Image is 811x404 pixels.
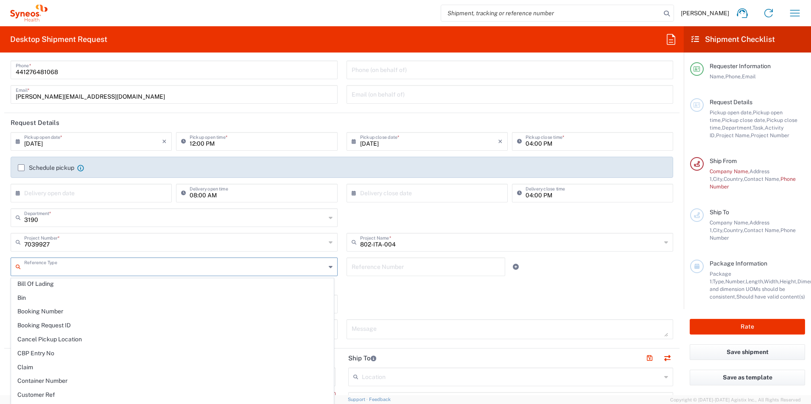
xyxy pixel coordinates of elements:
a: Add Reference [510,261,522,273]
button: Save as template [690,370,805,385]
a: Feedback [369,397,391,402]
span: Country, [724,176,744,182]
span: Project Number [751,132,789,138]
span: Request Details [710,99,752,105]
input: Shipment, tracking or reference number [441,5,661,21]
span: Country, [724,227,744,233]
span: Ship To [710,209,729,216]
span: Booking Request ID [11,319,333,332]
h2: Request Details [11,119,59,127]
span: Pickup open date, [710,109,753,116]
button: Rate [690,319,805,335]
span: City, [713,176,724,182]
span: Container Number [11,374,333,387]
span: Server: 2025.16.0-9544af67660 [10,397,115,402]
span: Claim [11,361,333,374]
i: × [162,135,167,148]
span: Email [742,73,756,80]
span: Type, [713,278,725,285]
span: Booking Number [11,305,333,318]
span: Cancel Pickup Location [11,333,333,346]
span: Phone, [725,73,742,80]
span: Width, [764,278,780,285]
span: Bin [11,291,333,304]
span: Name, [710,73,725,80]
span: Customer Ref [11,388,333,401]
span: Company Name, [710,168,749,174]
span: [PERSON_NAME] [681,9,729,17]
h2: Desktop Shipment Request [10,34,107,44]
span: Company Name, [710,219,749,226]
span: Package Information [710,260,767,267]
span: Bill Of Lading [11,277,333,291]
span: City, [713,227,724,233]
span: Should have valid content(s) [736,293,805,300]
span: Number, [725,278,746,285]
span: Ship From [710,158,737,164]
h2: Ship To [348,354,376,362]
span: Requester Information [710,63,771,69]
label: Schedule pickup [18,164,74,171]
h2: Shipment Checklist [691,34,775,44]
span: Project Name, [716,132,751,138]
span: Contact Name, [744,227,780,233]
button: Save shipment [690,344,805,360]
span: Task, [752,125,765,131]
span: Contact Name, [744,176,780,182]
i: × [498,135,503,148]
span: Pickup close date, [722,117,766,123]
span: Length, [746,278,764,285]
span: Height, [780,278,797,285]
a: Support [348,397,369,402]
span: Package 1: [710,271,731,285]
span: Copyright © [DATE]-[DATE] Agistix Inc., All Rights Reserved [670,396,801,404]
span: Department, [722,125,752,131]
span: CBP Entry No [11,347,333,360]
